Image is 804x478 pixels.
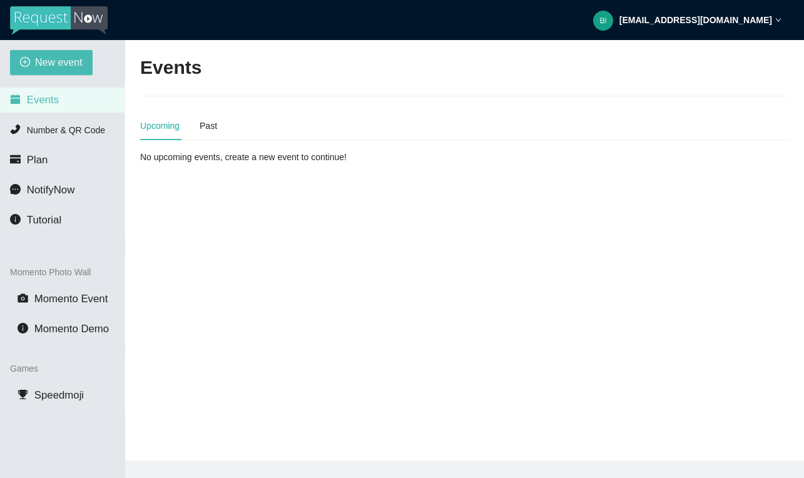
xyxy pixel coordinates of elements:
[27,214,61,226] span: Tutorial
[619,15,772,25] strong: [EMAIL_ADDRESS][DOMAIN_NAME]
[10,6,108,35] img: RequestNow
[18,323,28,333] span: info-circle
[18,389,28,400] span: trophy
[20,57,30,69] span: plus-circle
[27,154,48,166] span: Plan
[10,214,21,225] span: info-circle
[593,11,613,31] img: b573f13d72a41b61daee4edec3c6a9f1
[10,184,21,195] span: message
[34,389,84,401] span: Speedmoji
[10,50,93,75] button: plus-circleNew event
[27,94,59,106] span: Events
[35,54,83,70] span: New event
[18,293,28,303] span: camera
[200,119,217,133] div: Past
[10,154,21,165] span: credit-card
[140,55,201,81] h2: Events
[34,293,108,305] span: Momento Event
[775,17,781,23] span: down
[27,125,105,135] span: Number & QR Code
[140,119,180,133] div: Upcoming
[27,184,74,196] span: NotifyNow
[34,323,109,335] span: Momento Demo
[140,150,350,164] div: No upcoming events, create a new event to continue!
[10,124,21,135] span: phone
[10,94,21,104] span: calendar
